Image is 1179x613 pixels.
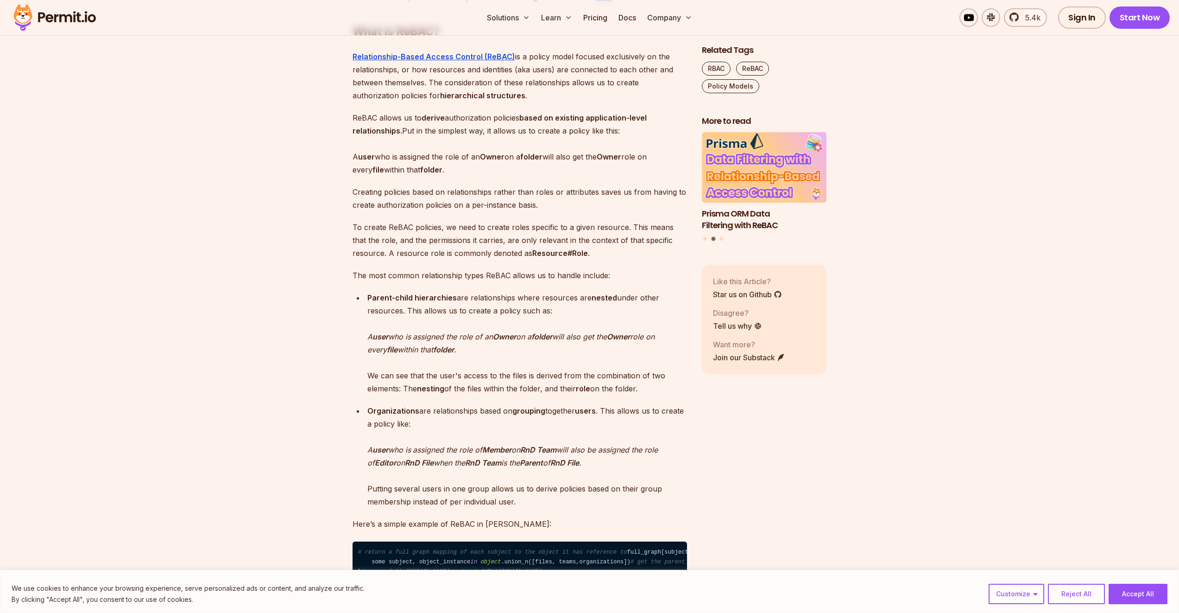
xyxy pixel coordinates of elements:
[643,8,696,27] button: Company
[512,406,545,415] strong: grouping
[440,91,525,100] strong: hierarchical structures
[711,237,715,241] button: Go to slide 2
[713,339,785,350] p: Want more?
[434,458,465,467] em: when the
[713,307,762,319] p: Disagree?
[12,583,365,594] p: We use cookies to enhance your browsing experience, serve personalized ads or content, and analyz...
[702,133,827,231] li: 2 of 3
[387,345,397,354] strong: file
[543,458,550,467] em: of
[470,559,477,565] span: in
[454,345,456,354] em: .
[537,8,576,27] button: Learn
[702,133,827,243] div: Posts
[1048,584,1105,604] button: Reject All
[713,276,782,287] p: Like this Article?
[465,458,501,467] strong: RnD Team
[367,291,687,395] p: are relationships where resources are under other resources. This allows us to create a policy su...
[353,221,687,260] p: To create ReBAC policies, we need to create roles specific to a given resource. This means that t...
[576,384,590,393] strong: role
[483,8,534,27] button: Solutions
[9,2,100,33] img: Permit logo
[736,62,769,76] a: ReBAC
[713,289,782,300] a: Star us on Github
[1004,8,1047,27] a: 5.4k
[396,458,405,467] em: on
[367,445,372,454] em: A
[367,404,687,508] p: are relationships based on together . This allows us to create a policy like: Putting several use...
[1020,12,1040,23] span: 5.4k
[575,406,596,415] strong: users
[520,445,556,454] strong: RnD Team
[417,384,444,393] strong: nesting
[1110,6,1170,29] a: Start Now
[367,332,372,341] em: A
[702,115,827,127] h2: More to read
[532,249,588,258] strong: Resource#Role
[358,152,375,161] strong: user
[511,445,520,454] em: on
[361,568,542,575] span: # … see full [PERSON_NAME] code at [URL][DOMAIN_NAME]
[989,584,1044,604] button: Customize
[388,332,411,341] em: who is
[702,208,827,231] h3: Prisma ORM Data Filtering with ReBAC
[353,111,687,176] p: ReBAC allows us to authorization policies Put in the simplest way, it allows us to create a polic...
[413,445,482,454] em: assigned the role of
[702,62,731,76] a: RBAC
[552,332,607,341] em: will also get the
[422,113,445,122] strong: derive
[520,152,542,161] strong: folder
[397,345,433,354] em: within that
[615,8,640,27] a: Docs
[550,458,579,467] strong: RnD File
[367,332,655,354] em: role on every
[353,269,687,282] p: The most common relationship types ReBAC allows us to handle include:
[531,332,552,341] strong: folder
[367,406,419,415] strong: Organizations
[713,352,785,363] a: Join our Substack
[1109,584,1167,604] button: Accept All
[353,52,515,61] a: Relationship-Based Access Control (ReBAC)
[375,458,396,467] strong: Editor
[493,332,516,341] strong: Owner
[353,185,687,211] p: Creating policies based on relationships rather than roles or attributes saves us from having to ...
[405,458,434,467] strong: RnD File
[702,133,827,203] img: Prisma ORM Data Filtering with ReBAC
[516,332,531,341] em: on a
[367,445,658,467] em: will also be assigned the role of
[580,8,611,27] a: Pricing
[358,549,627,556] span: # return a full graph mapping of each subject to the object it has reference to
[607,332,630,341] strong: Owner
[703,237,707,241] button: Go to slide 1
[1058,6,1106,29] a: Sign In
[480,152,504,161] strong: Owner
[353,517,687,530] p: Here’s a simple example of ReBAC in [PERSON_NAME]:
[353,50,687,102] p: is a policy model focused exclusively on the relationships, or how resources and identities (aka ...
[579,458,581,467] em: .
[388,445,411,454] em: who is
[702,45,827,56] h2: Related Tags
[702,79,759,93] a: Policy Models
[501,458,520,467] em: is the
[597,152,621,161] strong: Owner
[713,320,762,332] a: Tell us why
[12,594,365,605] p: By clicking "Accept All", you consent to our use of cookies.
[433,345,454,354] strong: folder
[592,293,617,302] strong: nested
[372,332,388,341] strong: user
[630,559,780,565] span: # get the parent_id the subject is referring
[480,559,501,565] span: object
[413,332,493,341] em: assigned the role of an
[367,293,457,302] strong: Parent-child hierarchies
[482,445,511,454] strong: Member
[420,165,442,174] strong: folder
[719,237,723,241] button: Go to slide 3
[372,445,388,454] strong: user
[520,458,543,467] strong: Parent
[372,165,384,174] strong: file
